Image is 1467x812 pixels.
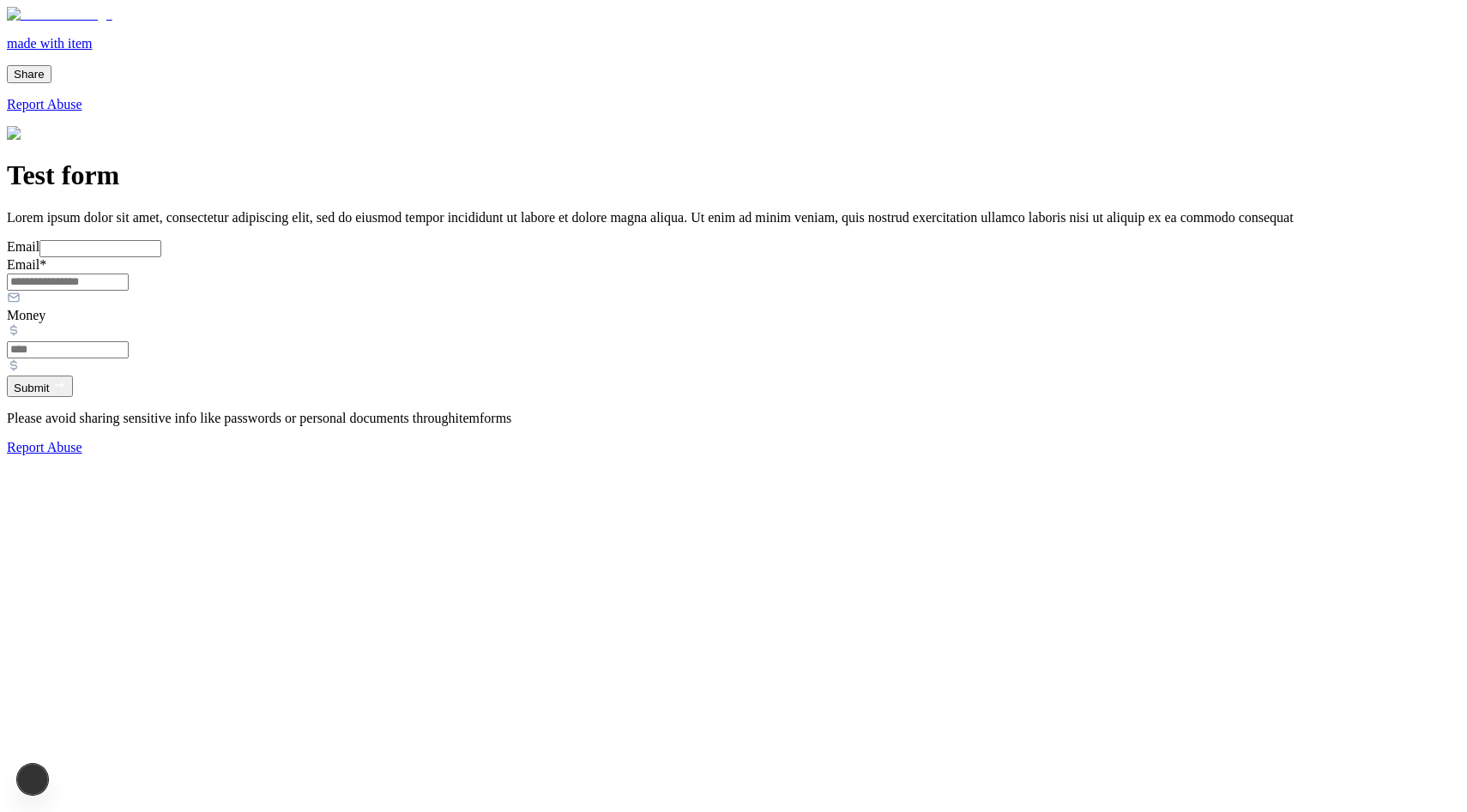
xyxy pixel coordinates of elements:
[7,308,45,322] label: Money
[7,376,73,397] button: Submit
[7,257,46,272] label: Email
[456,411,480,425] span: item
[7,411,1460,426] p: Please avoid sharing sensitive info like passwords or personal documents through forms
[7,36,1460,51] p: made with item
[7,7,1460,51] a: made with item
[7,65,51,83] button: Share
[7,440,1460,455] a: Report Abuse
[7,7,112,22] img: Item Brain Logo
[7,97,1460,112] a: Report Abuse
[7,210,1460,226] p: Lorem ipsum dolor sit amet, consectetur adipiscing elit, sed do eiusmod tempor incididunt ut labo...
[7,159,1460,191] h1: Test form
[7,126,82,141] img: Form Logo
[7,239,39,254] label: Email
